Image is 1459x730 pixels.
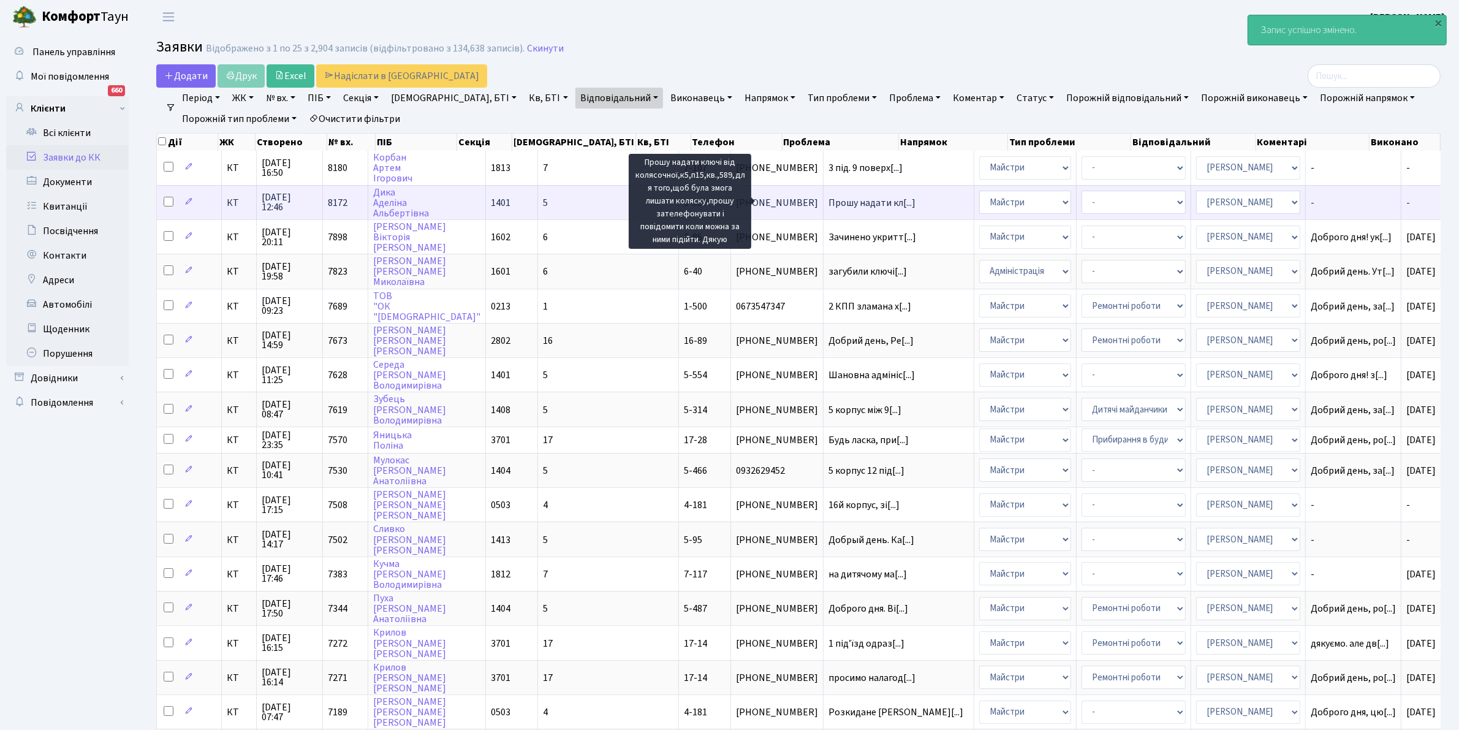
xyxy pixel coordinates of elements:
a: Сливко[PERSON_NAME][PERSON_NAME] [373,523,446,557]
span: [DATE] [1406,433,1436,447]
span: 1 підʼїзд одраз[...] [828,637,904,650]
span: [DATE] 11:25 [262,365,317,385]
span: [DATE] 16:50 [262,158,317,178]
span: Будь ласка, при[...] [828,433,909,447]
span: [DATE] 10:41 [262,460,317,480]
a: Порожній відповідальний [1061,88,1194,108]
span: [DATE] 19:58 [262,262,317,281]
span: на дитячому ма[...] [828,568,907,581]
span: КТ [227,267,251,276]
span: 5-466 [684,464,707,477]
span: КТ [227,604,251,614]
span: 1813 [491,161,510,175]
a: Скинути [527,43,564,55]
span: КТ [227,336,251,346]
span: [PHONE_NUMBER] [736,673,818,683]
span: [DATE] 17:15 [262,495,317,515]
span: [PHONE_NUMBER] [736,435,818,445]
a: Посвідчення [6,219,129,243]
a: Автомобілі [6,292,129,317]
th: Телефон [691,134,783,151]
span: КТ [227,302,251,311]
span: 7508 [328,498,347,512]
a: Клієнти [6,96,129,121]
span: [DATE] [1406,705,1436,719]
a: Коментар [948,88,1009,108]
th: ЖК [218,134,256,151]
a: Контакти [6,243,129,268]
a: ДикаАделінаАльбертівна [373,186,429,220]
span: 17 [543,671,553,685]
span: 0503 [491,705,510,719]
span: 16-89 [684,334,707,348]
span: Прошу надати кл[...] [828,196,915,210]
span: 16 [543,334,553,348]
a: [PERSON_NAME][PERSON_NAME][PERSON_NAME] [373,695,446,729]
div: Запис успішно змінено. [1248,15,1446,45]
span: 1601 [491,265,510,278]
span: 7823 [328,265,347,278]
span: Добрий день, за[...] [1311,464,1395,477]
span: 4-181 [684,705,707,719]
span: [DATE] [1406,637,1436,650]
a: Excel [267,64,314,88]
span: - [1311,569,1396,579]
span: 7898 [328,230,347,244]
span: КТ [227,466,251,476]
span: 8180 [328,161,347,175]
a: Період [177,88,225,108]
span: 1-500 [684,300,707,313]
a: Мої повідомлення660 [6,64,129,89]
span: 5 [543,533,548,547]
div: Відображено з 1 по 25 з 2,904 записів (відфільтровано з 134,638 записів). [206,43,525,55]
th: Напрямок [899,134,1008,151]
th: Тип проблеми [1008,134,1131,151]
a: [PERSON_NAME] [1370,10,1444,25]
span: КТ [227,639,251,648]
a: Повідомлення [6,390,129,415]
a: Заявки до КК [6,145,129,170]
b: [PERSON_NAME] [1370,10,1444,24]
a: ЯницькаПоліна [373,428,412,452]
span: 6-40 [684,265,702,278]
span: Добрий день, за[...] [1311,403,1395,417]
span: [DATE] [1406,671,1436,685]
span: [PHONE_NUMBER] [736,535,818,545]
a: Крилов[PERSON_NAME][PERSON_NAME] [373,661,446,695]
a: Виконавець [665,88,737,108]
span: 17-14 [684,671,707,685]
span: загубили ключі[...] [828,265,907,278]
span: [DATE] [1406,334,1436,348]
span: 6 [543,265,548,278]
span: Заявки [156,36,203,58]
span: КТ [227,569,251,579]
button: Переключити навігацію [153,7,184,27]
span: КТ [227,370,251,380]
span: 5 [543,464,548,477]
span: [DATE] [1406,403,1436,417]
span: [PHONE_NUMBER] [736,198,818,208]
span: 3701 [491,433,510,447]
span: - [1406,533,1410,547]
span: КТ [227,535,251,545]
span: 5-95 [684,533,702,547]
span: [DATE] 07:47 [262,702,317,722]
div: Прошу надати ключі від колясочної,к5,п15,кв.,589,для того,щоб була змога лишати коляску,прошу зат... [629,154,751,249]
span: 7 [543,568,548,581]
th: Проблема [783,134,899,151]
span: - [1311,500,1396,510]
span: 5 [543,196,548,210]
span: [DATE] 16:15 [262,633,317,653]
span: 7689 [328,300,347,313]
span: Добрий день, за[...] [1311,300,1395,313]
span: 5-554 [684,368,707,382]
a: Мулокас[PERSON_NAME]Анатоліївна [373,454,446,488]
span: [DATE] [1406,602,1436,615]
span: 0673547347 [736,302,818,311]
a: ПІБ [303,88,336,108]
th: Виконано [1370,134,1441,151]
span: [PHONE_NUMBER] [736,267,818,276]
a: Очистити фільтри [304,108,405,129]
a: Додати [156,64,216,88]
span: - [1406,196,1410,210]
